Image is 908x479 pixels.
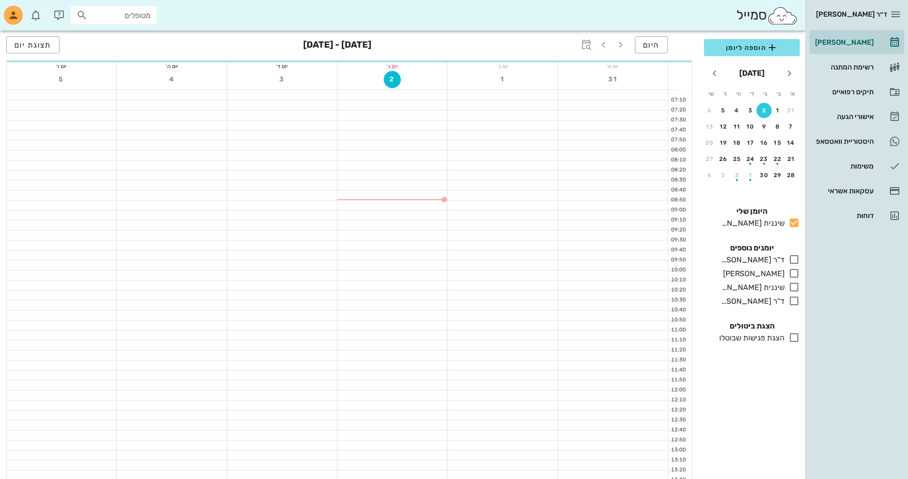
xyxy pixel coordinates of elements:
div: 3 [716,172,731,179]
th: ו׳ [718,86,731,102]
div: [PERSON_NAME] [813,39,874,46]
div: 29 [770,172,786,179]
div: 12 [716,123,731,130]
th: ב׳ [773,86,785,102]
div: אישורי הגעה [813,113,874,120]
div: ד"ר [PERSON_NAME] [717,296,785,307]
button: 31 [604,71,622,88]
a: תיקים רפואיים [809,80,904,103]
div: 09:40 [668,246,688,254]
div: 24 [743,156,758,162]
div: 07:20 [668,106,688,114]
div: 12:50 [668,436,688,444]
div: רשימת המתנה [813,63,874,71]
div: 2 [756,107,772,114]
span: 3 [274,75,291,83]
button: 17 [743,135,758,150]
div: שיננית [PERSON_NAME] [717,218,785,229]
button: 7 [784,119,799,134]
button: חודש הבא [706,65,723,82]
button: 21 [784,151,799,167]
div: 12:30 [668,416,688,424]
div: 08:20 [668,166,688,174]
button: 30 [756,168,772,183]
div: 07:40 [668,126,688,134]
button: 13 [702,119,717,134]
div: 12:10 [668,396,688,404]
button: 12 [716,119,731,134]
span: 31 [604,75,622,83]
div: 25 [729,156,745,162]
div: 16 [756,140,772,146]
button: 20 [702,135,717,150]
span: הוספה ליומן [712,42,792,53]
div: 08:40 [668,186,688,194]
div: 13:10 [668,456,688,464]
div: 11:20 [668,346,688,354]
button: 3 [716,168,731,183]
span: תג [28,8,34,13]
span: תצוגת יום [14,40,51,50]
div: 19 [716,140,731,146]
div: 9 [756,123,772,130]
div: 14 [784,140,799,146]
div: יום ה׳ [117,61,226,71]
button: 3 [743,103,758,118]
button: 24 [743,151,758,167]
span: 4 [163,75,181,83]
button: 4 [702,168,717,183]
button: 16 [756,135,772,150]
h3: [DATE] - [DATE] [303,36,371,55]
button: 2 [756,103,772,118]
div: 08:00 [668,146,688,154]
div: 22 [770,156,786,162]
div: היסטוריית וואטסאפ [813,138,874,145]
button: 15 [770,135,786,150]
button: חודש שעבר [781,65,798,82]
button: 5 [716,103,731,118]
span: 2 [384,75,400,83]
div: 10:30 [668,296,688,304]
div: 09:20 [668,226,688,234]
div: [PERSON_NAME] [719,268,785,279]
div: 13:00 [668,446,688,454]
div: 3 [743,107,758,114]
div: יום ב׳ [448,61,557,71]
a: רשימת המתנה [809,56,904,79]
th: א׳ [786,86,799,102]
div: 11:10 [668,336,688,344]
div: 11:40 [668,366,688,374]
div: 11:50 [668,376,688,384]
button: 2 [729,168,745,183]
button: 4 [163,71,181,88]
button: [DATE] [735,64,768,83]
div: 5 [716,107,731,114]
button: 29 [770,168,786,183]
a: משימות [809,155,904,178]
div: תיקים רפואיים [813,88,874,96]
div: 26 [716,156,731,162]
div: 08:50 [668,196,688,204]
a: עסקאות אשראי [809,180,904,202]
button: 5 [53,71,70,88]
div: 10:50 [668,316,688,324]
div: 20 [702,140,717,146]
button: 1 [494,71,511,88]
div: יום ו׳ [7,61,116,71]
div: 13:20 [668,466,688,474]
div: 11:30 [668,356,688,364]
button: 4 [729,103,745,118]
button: 25 [729,151,745,167]
button: 18 [729,135,745,150]
div: 12:40 [668,426,688,434]
button: 3 [274,71,291,88]
div: 10:10 [668,276,688,284]
button: 9 [756,119,772,134]
div: 1 [770,107,786,114]
div: ד"ר [PERSON_NAME] [717,254,785,266]
div: 07:30 [668,116,688,124]
div: 12:00 [668,386,688,394]
th: ה׳ [732,86,745,102]
div: 27 [702,156,717,162]
div: 23 [756,156,772,162]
